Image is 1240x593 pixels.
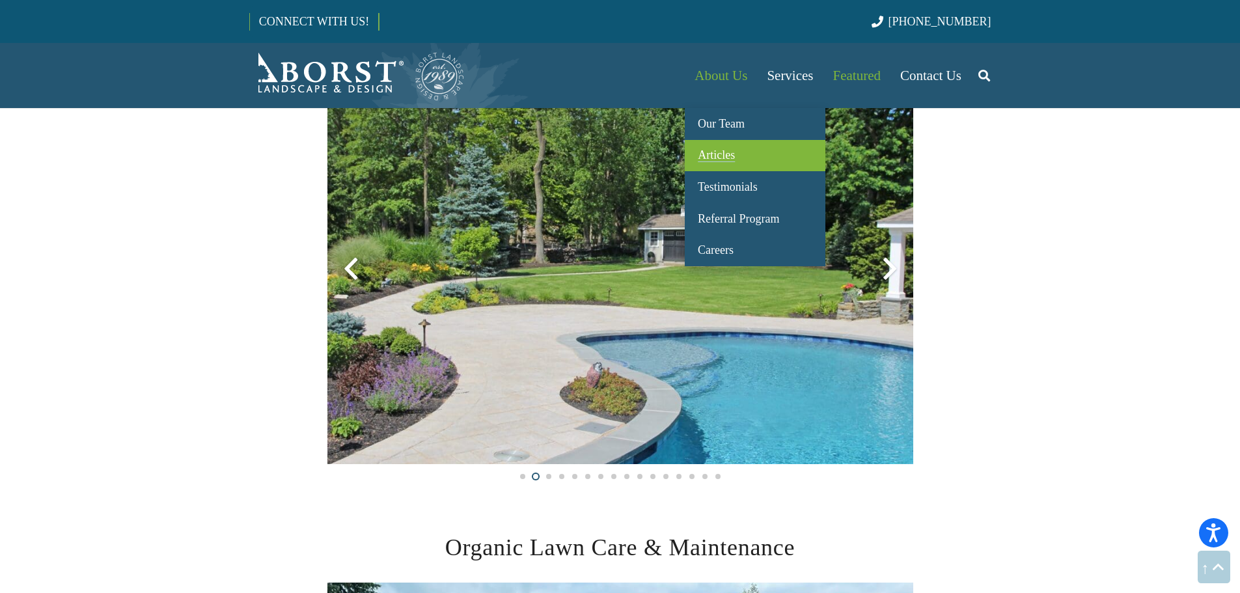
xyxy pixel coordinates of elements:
[685,234,825,266] a: Careers
[833,68,881,83] span: Featured
[971,59,997,92] a: Search
[698,148,735,161] span: Articles
[685,108,825,140] a: Our Team
[698,243,734,256] span: Careers
[900,68,961,83] span: Contact Us
[767,68,813,83] span: Services
[695,68,747,83] span: About Us
[685,203,825,235] a: Referral Program
[889,15,991,28] span: [PHONE_NUMBER]
[698,180,758,193] span: Testimonials
[249,49,465,102] a: Borst-Logo
[872,15,991,28] a: [PHONE_NUMBER]
[685,43,757,108] a: About Us
[823,43,890,108] a: Featured
[685,171,825,203] a: Testimonials
[757,43,823,108] a: Services
[890,43,971,108] a: Contact Us
[250,6,378,37] a: CONNECT WITH US!
[327,530,913,565] h2: Organic Lawn Care & Maintenance
[1198,551,1230,583] a: Back to top
[698,212,779,225] span: Referral Program
[685,140,825,172] a: Articles
[698,117,745,130] span: Our Team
